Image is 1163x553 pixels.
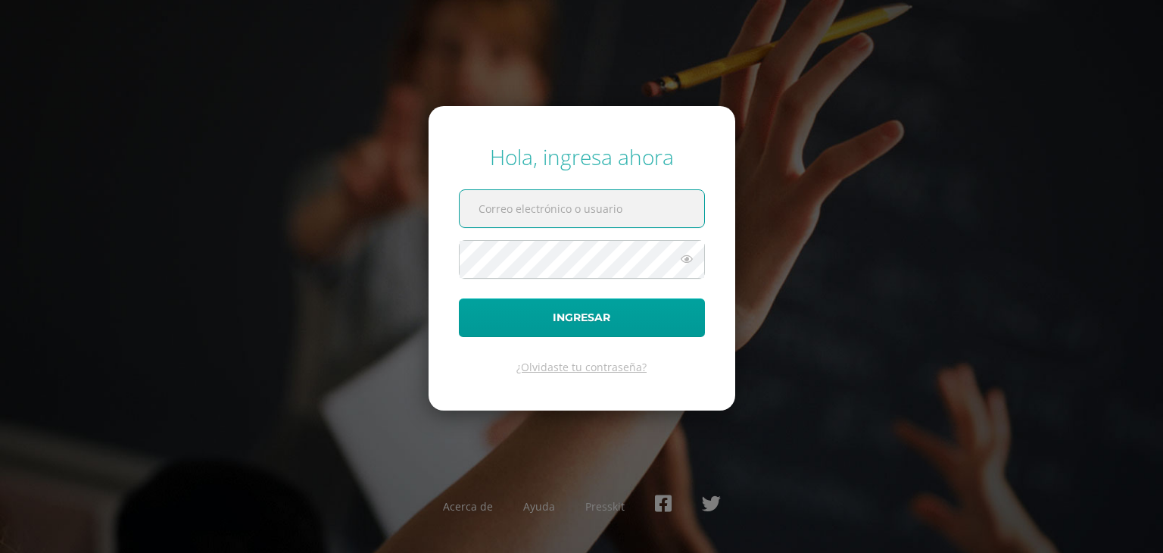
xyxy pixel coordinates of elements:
[516,360,647,374] a: ¿Olvidaste tu contraseña?
[459,142,705,171] div: Hola, ingresa ahora
[585,499,625,514] a: Presskit
[443,499,493,514] a: Acerca de
[460,190,704,227] input: Correo electrónico o usuario
[523,499,555,514] a: Ayuda
[459,298,705,337] button: Ingresar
